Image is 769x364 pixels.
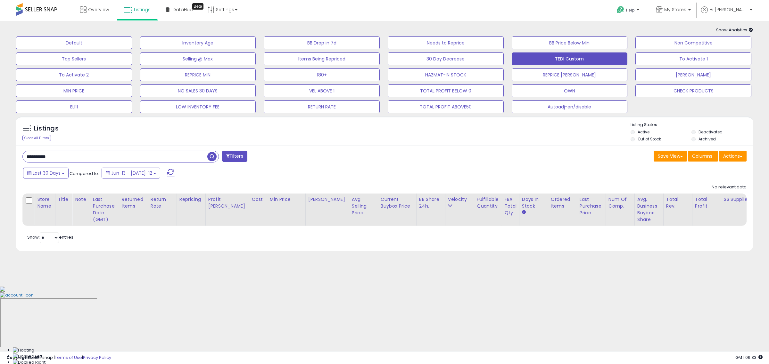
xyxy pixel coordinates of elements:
button: BB Price Below Min [512,36,628,49]
button: NO SALES 30 DAYS [140,84,256,97]
button: Columns [688,151,718,162]
button: Selling @ Max [140,52,256,65]
button: Items Being Repriced [264,52,380,65]
button: 180+ [264,68,380,81]
span: Listings [134,6,151,13]
div: Fulfillable Quantity [477,196,499,210]
button: To Activate 2 [16,68,132,81]
button: REPRICE [PERSON_NAME] [512,68,628,81]
span: Hi [PERSON_NAME] [709,6,748,13]
span: Compared to: [70,170,99,177]
a: Help [612,1,646,21]
div: FBA Total Qty [504,196,517,216]
span: Last 30 Days [33,170,61,176]
small: Days In Stock. [522,210,526,215]
button: Jun-13 - [DATE]-12 [102,168,160,178]
button: Non Competitive [635,36,751,49]
div: Store Name [37,196,53,210]
div: Profit [PERSON_NAME] [208,196,246,210]
label: Archived [699,136,716,142]
span: Overview [88,6,109,13]
button: Autoadj-en/disable [512,100,628,113]
button: TEDI Custom [512,52,628,65]
div: Returned Items [122,196,145,210]
button: HAZMAT-IN STOCK [388,68,504,81]
button: TOTAL PROFIT BELOW 0 [388,84,504,97]
i: Get Help [616,6,624,14]
label: Active [638,129,649,135]
button: Default [16,36,132,49]
div: Ordered Items [551,196,574,210]
div: Num of Comp. [608,196,632,210]
label: Deactivated [699,129,723,135]
span: Show: entries [27,234,73,240]
span: Help [626,7,635,13]
div: Total Profit [695,196,718,210]
img: Floating [13,347,34,353]
div: Avg. Business Buybox Share [637,196,661,223]
button: Save View [654,151,687,162]
div: Days In Stock [522,196,545,210]
div: Current Buybox Price [381,196,414,210]
div: Return Rate [151,196,174,210]
div: Clear All Filters [22,135,51,141]
button: [PERSON_NAME] [635,68,751,81]
div: Min Price [270,196,303,203]
div: Avg Selling Price [352,196,375,216]
span: Show Analytics [716,27,753,33]
div: Last Purchase Price [580,196,603,216]
p: Listing States: [631,122,753,128]
button: BB Drop in 7d [264,36,380,49]
div: Last Purchase Date (GMT) [93,196,116,223]
button: MIN PRICE [16,84,132,97]
h5: Listings [34,124,59,133]
button: VEL ABOVE 1 [264,84,380,97]
img: Docked Left [13,353,42,360]
span: Columns [692,153,712,159]
button: Actions [719,151,747,162]
span: My Stores [664,6,686,13]
button: To Activate 1 [635,52,751,65]
button: Top Sellers [16,52,132,65]
div: Cost [252,196,264,203]
div: Tooltip anchor [192,3,203,10]
div: Total Rev. [666,196,690,210]
button: Filters [222,151,247,162]
div: Repricing [179,196,203,203]
div: Title [58,196,70,203]
div: No relevant data [712,184,747,190]
div: BB Share 24h. [419,196,442,210]
label: Out of Stock [638,136,661,142]
button: CHECK PRODUCTS [635,84,751,97]
div: Velocity [448,196,471,203]
span: DataHub [173,6,193,13]
button: REPRICE MIN [140,68,256,81]
button: LOW INVENTORY FEE [140,100,256,113]
button: Needs to Reprice [388,36,504,49]
button: 30 Day Decrease [388,52,504,65]
a: Hi [PERSON_NAME] [701,6,752,21]
button: Inventory Age [140,36,256,49]
div: SS supplier [724,196,750,203]
button: ELI11 [16,100,132,113]
button: TOTAL PROFIT ABOVE50 [388,100,504,113]
span: Jun-13 - [DATE]-12 [111,170,152,176]
button: RETURN RATE [264,100,380,113]
th: CSV column name: cust_attr_2_SS supplier [721,194,753,226]
button: OWN [512,84,628,97]
button: Last 30 Days [23,168,69,178]
div: Note [75,196,87,203]
div: [PERSON_NAME] [308,196,346,203]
